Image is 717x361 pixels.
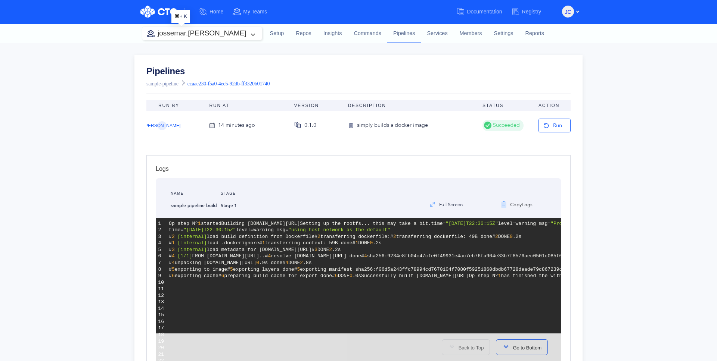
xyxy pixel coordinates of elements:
span: [internal] [178,247,207,252]
span: has finished the with the status: Complete [501,273,624,279]
span: # [169,260,172,266]
strong: Stage 1 [221,203,237,208]
span: 2 [317,234,320,239]
span: # [390,234,393,239]
span: 1 [262,240,265,246]
span: My Teams [243,9,267,15]
span: load metadata for [DOMAIN_NAME][URL] [207,247,312,252]
span: 3 [172,247,175,252]
div: 16 [158,318,164,325]
span: ccaae230-f5a0-4ee5-92db-ff3320b01740 [187,81,270,87]
span: # [265,253,268,259]
span: level=warning msg= [236,227,288,233]
th: Status [477,100,533,111]
span: .0s [353,273,361,279]
span: # [169,247,172,252]
a: Insights [317,23,348,44]
div: 18 [158,332,164,338]
span: # [169,240,172,246]
span: [PERSON_NAME] [144,123,181,128]
div: Logs [156,164,561,178]
div: 13 [158,299,164,305]
span: 4 [172,253,175,259]
span: Succeeded [491,121,520,129]
span: 2 [300,260,303,266]
span: Building [DOMAIN_NAME][URL] [221,221,300,226]
span: transferring dockerfile: 49B done [396,234,492,239]
a: My Teams [232,5,276,19]
button: CopyLogs [494,197,539,212]
span: 0 [510,234,513,239]
span: # [311,247,314,252]
span: time= [169,227,183,233]
a: Members [454,23,488,44]
span: 5 [172,267,175,272]
a: Repos [290,23,317,44]
span: Setting up the rootfs... this may take a bit. [300,221,431,226]
span: Op step Nº [169,221,198,226]
span: transferring dockerfile: [320,234,390,239]
span: 4 [172,260,175,266]
span: "using host network as the default" [288,227,390,233]
div: 12 [158,292,164,299]
span: 5 [297,267,300,272]
span: 6 [221,273,224,279]
span: # [282,260,285,266]
span: Successfully built [DOMAIN_NAME][URL] [361,273,469,279]
span: # [332,273,335,279]
span: 5 [230,267,233,272]
span: load build definition from Dockerfile [207,234,315,239]
span: 0 [370,240,373,246]
span: 1 [498,273,501,279]
span: Op step Nº [469,273,498,279]
span: JC [565,6,571,18]
span: # [227,267,230,272]
span: sha256:9234e8fb04c47cfe0f49931e4ac7eb76fa904e33b7f8576aec0501c085f02516 581B / 581B done [367,253,624,259]
div: 7 [158,260,164,266]
span: # [353,240,356,246]
a: Pipelines [387,23,421,43]
div: 11 [158,286,164,292]
div: 9 [158,273,164,279]
div: Name [171,178,217,202]
span: 4 [268,253,271,259]
th: Version [288,100,342,111]
a: Settings [488,23,519,44]
div: simply builds a docker image [357,121,428,130]
a: Reports [519,23,550,44]
a: sample-pipeline [146,81,179,87]
a: Documentation [456,5,511,19]
span: 3 [314,247,317,252]
span: # [169,253,172,259]
span: "[DATE]T22:30:15Z" [446,221,498,226]
button: JC [562,6,574,18]
span: 4 [364,253,367,259]
span: DONE [498,234,510,239]
span: unpacking [DOMAIN_NAME][URL] [175,260,256,266]
span: 1 [355,240,358,246]
div: 14 minutes ago [218,121,255,129]
span: started [201,221,221,226]
span: resolve [DOMAIN_NAME][URL] done [271,253,361,259]
div: 2 [158,227,164,233]
button: Run [538,119,571,132]
span: [internal] [178,234,207,239]
a: Registry [511,5,550,19]
span: .8s [303,260,311,266]
th: Action [533,100,571,111]
span: # [492,234,495,239]
span: [1/1] [178,253,192,259]
span: Documentation [467,9,502,15]
span: transferring context: 59B done [265,240,353,246]
span: .2s [373,240,381,246]
span: preparing build cache for export done [224,273,332,279]
span: 2 [329,247,332,252]
span: FROM [DOMAIN_NAME][URL].. [192,253,265,259]
span: DONE [338,273,350,279]
span: # [314,234,317,239]
span: Registry [522,9,541,15]
span: load .dockerignore [207,240,259,246]
span: # [169,267,172,272]
span: # [294,267,297,272]
span: # [218,273,221,279]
